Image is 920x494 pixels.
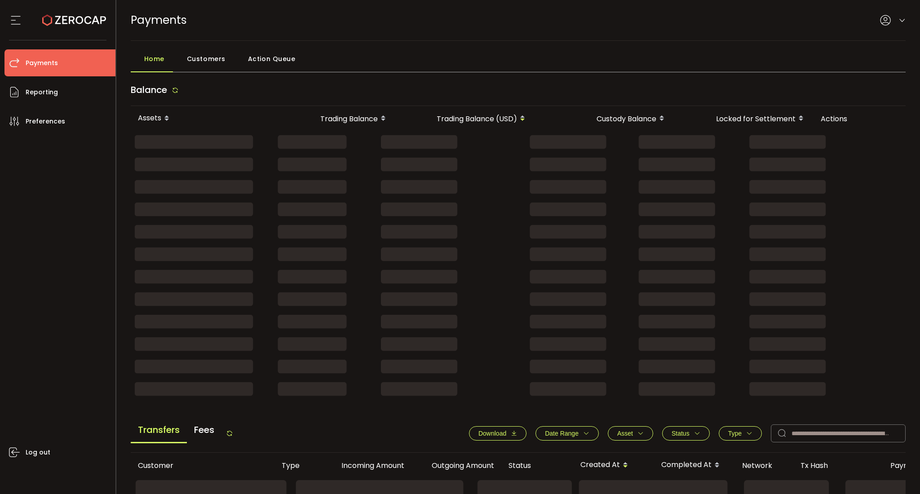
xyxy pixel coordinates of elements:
div: Actions [814,114,903,124]
div: Incoming Amount [322,460,411,471]
span: Balance [131,84,167,96]
button: Status [662,426,710,441]
span: Fees [187,418,221,442]
span: Asset [617,430,633,437]
div: Created At [573,458,654,473]
span: Action Queue [248,50,296,68]
button: Date Range [535,426,599,441]
span: Payments [131,12,187,28]
div: Outgoing Amount [411,460,501,471]
div: Customer [131,460,274,471]
div: Network [735,460,793,471]
span: Transfers [131,418,187,443]
div: Type [274,460,322,471]
button: Asset [608,426,653,441]
div: Assets [131,111,270,126]
div: Completed At [654,458,735,473]
span: Status [672,430,690,437]
div: Trading Balance [270,111,396,126]
span: Date Range [545,430,579,437]
span: Home [144,50,164,68]
div: Locked for Settlement [674,111,814,126]
button: Type [719,426,762,441]
span: Customers [187,50,226,68]
span: Log out [26,446,50,459]
span: Download [478,430,506,437]
div: Trading Balance (USD) [396,111,535,126]
div: Custody Balance [535,111,674,126]
button: Download [469,426,526,441]
span: Preferences [26,115,65,128]
span: Type [728,430,742,437]
div: Status [501,460,573,471]
span: Payments [26,57,58,70]
div: Tx Hash [793,460,883,471]
span: Reporting [26,86,58,99]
